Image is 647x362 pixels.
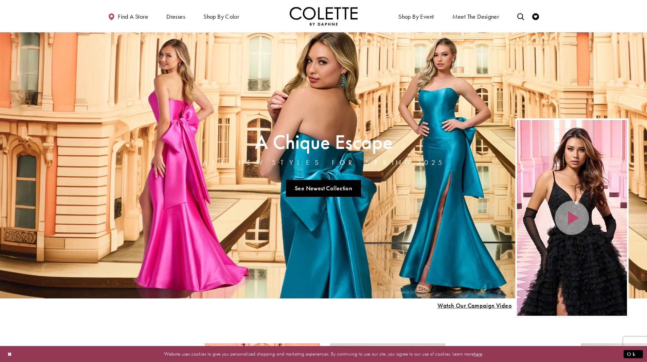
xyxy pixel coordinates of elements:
[624,350,643,358] button: Submit Dialog
[4,348,16,360] button: Close Dialog
[451,7,501,25] a: Meet the designer
[290,7,358,25] img: Colette by Daphne
[531,7,541,25] a: Check Wishlist
[203,13,239,20] span: Shop by color
[165,7,187,25] span: Dresses
[202,7,241,25] span: Shop by color
[166,13,185,20] span: Dresses
[474,350,482,357] a: here
[452,13,499,20] span: Meet the designer
[49,349,598,359] p: Website uses cookies to give you personalized shopping and marketing experiences. By continuing t...
[118,13,148,20] span: Find a store
[286,180,361,197] a: See Newest Collection A Chique Escape All New Styles For Spring 2025
[290,7,358,25] a: Visit Home Page
[437,302,512,309] span: Play Slide #15 Video
[516,7,526,25] a: Toggle search
[397,7,435,25] span: Shop By Event
[201,177,447,200] ul: Slider Links
[398,13,434,20] span: Shop By Event
[106,7,150,25] a: Find a store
